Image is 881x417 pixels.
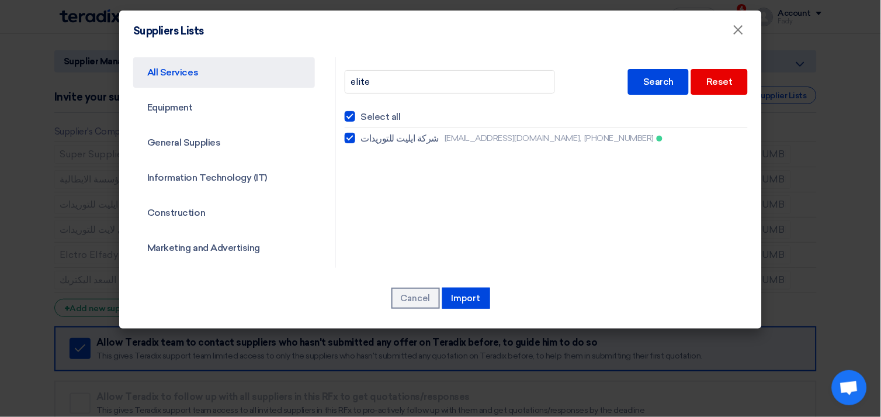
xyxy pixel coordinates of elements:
a: Equipment [133,92,315,123]
span: [EMAIL_ADDRESS][DOMAIN_NAME], [445,132,581,144]
h4: Suppliers Lists [133,25,204,37]
div: Open chat [832,370,867,405]
button: Import [442,288,490,309]
input: Search in list... [345,70,555,94]
a: Construction [133,198,315,228]
a: General Supplies [133,127,315,158]
div: Reset [691,69,748,95]
a: All Services [133,57,315,88]
span: × [733,21,744,44]
span: Select all [361,110,401,124]
div: Search [628,69,689,95]
span: شركة ايليت للتوريدات [361,132,439,146]
a: Information Technology (IT) [133,163,315,193]
button: Close [723,19,754,42]
button: Cancel [391,288,440,309]
a: Marketing and Advertising [133,233,315,263]
span: [PHONE_NUMBER] [584,132,654,144]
